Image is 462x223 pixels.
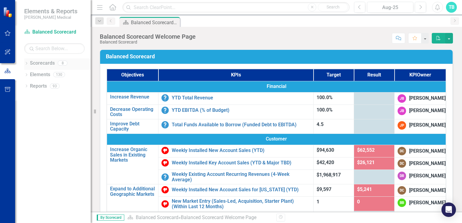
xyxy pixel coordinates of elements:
span: $42,420 [317,160,334,165]
a: Reports [30,83,47,90]
a: Decrease Operating Costs [110,107,155,117]
div: DC [398,147,406,155]
a: Expand to Additional Geographic Markets [110,186,155,197]
div: BB [398,199,406,207]
span: Financial [110,83,443,90]
h3: Balanced Scorecard [106,53,449,60]
div: [PERSON_NAME] [409,122,446,129]
div: DR [398,172,406,180]
span: Customer [110,136,443,143]
a: Weekly Installed New Account Sales (YTD) [172,148,310,153]
div: Balanced Scorecard Welcome Page [100,33,196,40]
img: No Information [161,173,169,181]
a: Improve Debt Capacity [110,121,155,132]
span: $9,597 [317,186,331,192]
img: ClearPoint Strategy [3,7,14,18]
img: Below Target [161,200,169,208]
a: Weekly Existing Account Recurring Revenues (4-Week Average) [172,172,310,182]
div: [PERSON_NAME] [409,187,446,194]
div: JB [398,94,406,103]
div: DC [398,186,406,195]
div: 93 [50,83,60,89]
span: By Scorecard [97,215,124,221]
div: JB [398,107,406,115]
div: Balanced Scorecard Welcome Page [131,19,178,26]
div: 8 [58,61,67,66]
div: [PERSON_NAME] [409,160,446,167]
span: $62,552 [357,147,375,153]
span: Search [327,5,340,9]
a: Balanced Scorecard [136,215,178,220]
a: Increase Revenue [110,94,155,100]
div: [PERSON_NAME] [409,107,446,114]
a: Scorecards [30,60,55,67]
span: 1 [317,199,319,205]
button: TB [446,2,457,13]
img: No Information [161,107,169,114]
div: Balanced Scorecard [100,40,196,44]
a: Balanced Scorecard [24,29,85,36]
a: New Market Entry (Sales-Led, Acquisition, Starter Plant) (Within Last 12 Months) [172,199,310,209]
div: 130 [53,72,65,77]
a: Increase Organic Sales in Existing Markets [110,147,155,163]
span: 4.5 [317,121,324,127]
span: $26,121 [357,160,375,165]
a: Weekly Installed New Account Sales for [US_STATE] (YTD) [172,187,310,192]
div: Balanced Scorecard Welcome Page [181,215,256,220]
a: Elements [30,71,50,78]
img: Below Target [161,159,169,166]
span: Elements & Reports [24,8,77,15]
small: [PERSON_NAME] Medical [24,15,77,20]
span: $1,968,917 [317,172,341,178]
div: Aug-25 [369,4,411,11]
button: Aug-25 [367,2,413,13]
span: $5,241 [357,186,372,192]
span: 0 [357,199,360,205]
button: Search [318,3,348,11]
a: YTD Total Revenue [172,95,310,101]
span: 100.0% [317,95,333,100]
div: [PERSON_NAME] [409,95,446,102]
img: Below Target [161,147,169,154]
span: $94,630 [317,147,334,153]
div: [PERSON_NAME] [409,173,446,179]
img: Below Target [161,186,169,193]
div: Open Intercom Messenger [441,202,456,217]
div: » [127,214,272,221]
a: YTD EBITDA (% of Budget) [172,108,310,113]
input: Search ClearPoint... [122,2,350,13]
a: Weekly Installed Key Account Sales (YTD & Major TBD) [172,160,310,166]
div: [PERSON_NAME] [409,148,446,155]
div: DC [398,159,406,168]
span: 100.0% [317,107,333,113]
a: Total Funds Available to Borrow (Funded Debt to EBITDA) [172,122,310,128]
img: No Information [161,121,169,128]
input: Search Below... [24,43,85,54]
img: No Information [161,94,169,102]
div: JP [398,121,406,130]
div: [PERSON_NAME] [409,199,446,206]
